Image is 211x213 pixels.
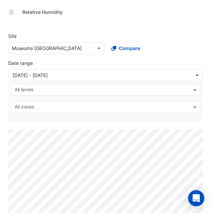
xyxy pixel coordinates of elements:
button: Compare [107,42,145,54]
div: Open Intercom Messenger [188,190,204,206]
div: Relative Humidity [22,8,63,16]
label: Date range [8,60,33,67]
div: All levels [14,86,34,95]
span: Compare [119,45,140,52]
button: [DATE] - [DATE] [8,69,203,81]
span: 01 May 25 - 31 Jul 25 [13,72,48,78]
label: Site [8,32,17,40]
div: All zones [14,103,34,112]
